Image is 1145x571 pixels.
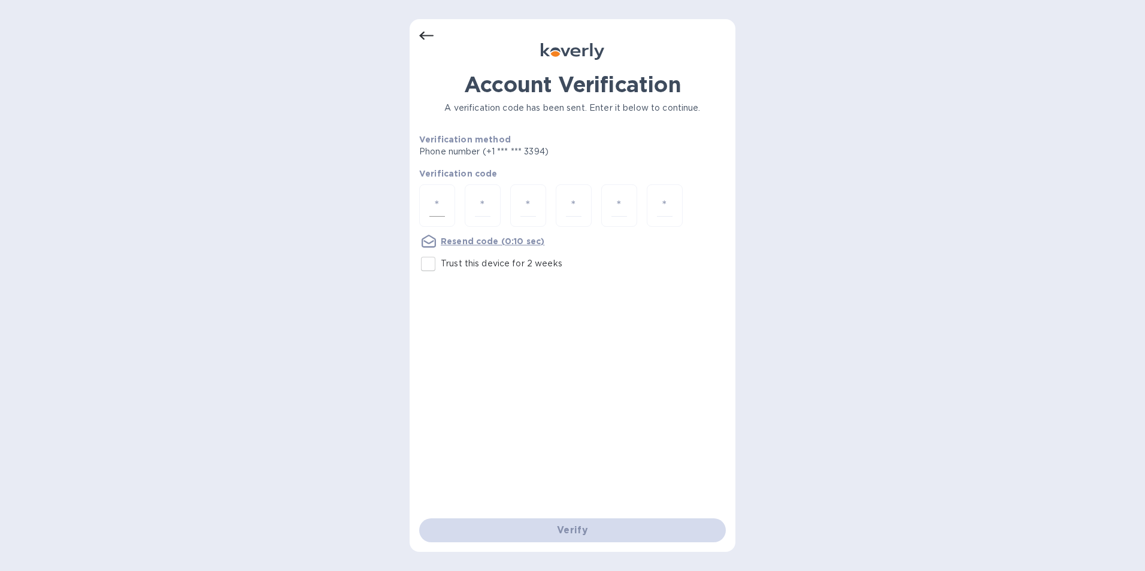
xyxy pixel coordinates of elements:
p: Trust this device for 2 weeks [441,257,562,270]
p: A verification code has been sent. Enter it below to continue. [419,102,726,114]
p: Verification code [419,168,726,180]
p: Phone number (+1 *** *** 3394) [419,145,640,158]
b: Verification method [419,135,511,144]
h1: Account Verification [419,72,726,97]
u: Resend code (0:10 sec) [441,236,544,246]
